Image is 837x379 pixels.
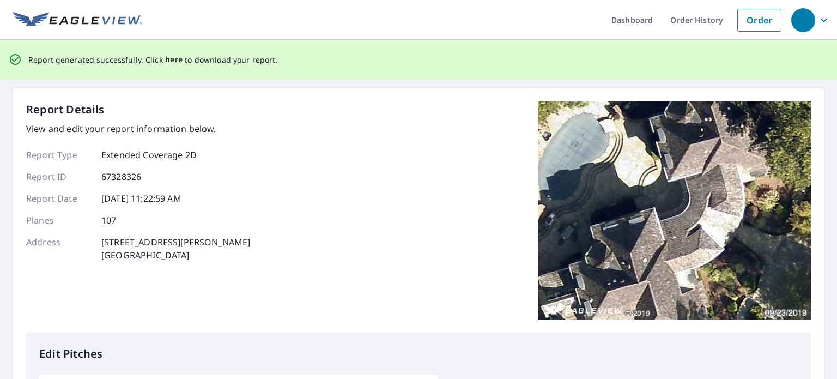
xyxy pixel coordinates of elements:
a: Order [737,9,781,32]
button: here [165,53,183,67]
p: Edit Pitches [39,346,798,362]
p: View and edit your report information below. [26,122,250,135]
p: Report Type [26,148,92,161]
img: Top image [538,101,811,320]
p: Address [26,236,92,262]
p: 107 [101,214,116,227]
p: Report ID [26,170,92,183]
p: Report Date [26,192,92,205]
p: [STREET_ADDRESS][PERSON_NAME] [GEOGRAPHIC_DATA] [101,236,250,262]
p: Planes [26,214,92,227]
img: EV Logo [13,12,142,28]
p: Extended Coverage 2D [101,148,197,161]
p: Report generated successfully. Click to download your report. [28,53,278,67]
p: 67328326 [101,170,141,183]
p: Report Details [26,101,105,118]
p: [DATE] 11:22:59 AM [101,192,181,205]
